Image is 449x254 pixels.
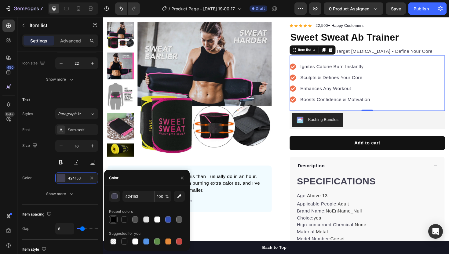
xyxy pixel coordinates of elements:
p: : [205,225,238,230]
p: Settings [30,38,47,44]
div: Text [22,97,30,103]
button: Show more [22,74,98,85]
img: KachingBundles.png [205,105,212,113]
p: Enhances Any Workout [209,72,283,79]
p: 7 [40,5,43,12]
span: Material [205,225,224,230]
input: Auto [56,223,74,234]
span: Above 13 [216,187,238,192]
div: Color [109,175,119,181]
button: 0 product assigned [324,2,383,15]
span: Corset [241,232,256,237]
div: Item style [22,245,48,254]
p: : [205,203,274,208]
button: Save [386,2,406,15]
span: Age [205,187,214,192]
div: Back to Top ↑ [169,241,198,247]
span: Model Number [205,232,239,237]
div: Kaching Bundles [217,105,249,112]
div: Styles [22,111,33,117]
div: Font [22,127,30,132]
div: Recent colors [109,209,133,214]
p: : [205,187,238,192]
span: Draft [256,6,265,11]
div: Suggested for you [109,231,141,236]
div: Item spacing [22,210,53,219]
div: Beta [5,112,15,117]
button: Kaching Bundles [200,102,254,116]
p: : [205,195,261,201]
p: Item list [30,22,82,29]
iframe: Design area [103,17,449,254]
span: Paragraph 1* [58,111,81,117]
p: Sculpts & Defines Your Core [209,60,283,68]
div: Size [22,142,38,150]
span: Choice [205,210,221,215]
p: : [205,210,231,215]
div: Open Intercom Messenger [428,224,443,239]
p: Boosts Confidence & Motivation [209,84,283,91]
span: Adult [249,195,261,201]
h1: SPECIFICATIONS [205,168,289,179]
span: None [267,217,279,223]
div: Item list [205,32,221,38]
p: Advanced [60,38,81,44]
span: / [169,5,170,12]
h1: Sweet Sweat Ab Trainer [198,13,362,30]
span: Applicable People [205,195,247,201]
button: Add to cart [198,126,362,141]
span: Save [391,6,401,11]
div: Color [22,175,32,181]
span: Metal [225,225,238,230]
input: Eg: FFFFFF [122,191,154,202]
p: Description [206,154,235,161]
span: Product Page - [DATE] 19:00:17 [171,5,235,12]
div: Add to cart [266,130,294,137]
span: yes [223,210,231,215]
div: Gap [22,226,29,231]
span: % [165,194,169,199]
p: : [205,217,279,223]
div: Undo/Redo [115,2,140,15]
button: Publish [408,2,434,15]
div: Icon size [22,59,46,67]
div: Show more [46,76,75,82]
p: Ignites Calorie Burn Instantly [209,49,283,56]
span: NoEnName_Null [236,203,274,208]
p: : [205,232,256,237]
div: 450 [6,65,15,70]
div: Show more [46,191,75,197]
p: Boost Calorie Burn • Target [MEDICAL_DATA] • Define Your Core [198,33,361,40]
div: 424153 [68,176,86,181]
button: Show more [22,188,98,199]
span: 0 product assigned [329,5,370,12]
span: Hign-concerned Chemical [205,217,265,223]
div: Publish [414,5,429,12]
div: Sans-serif [68,127,97,133]
span: Brand Name [205,203,234,208]
button: Paragraph 1* [55,108,98,119]
button: 7 [2,2,46,15]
